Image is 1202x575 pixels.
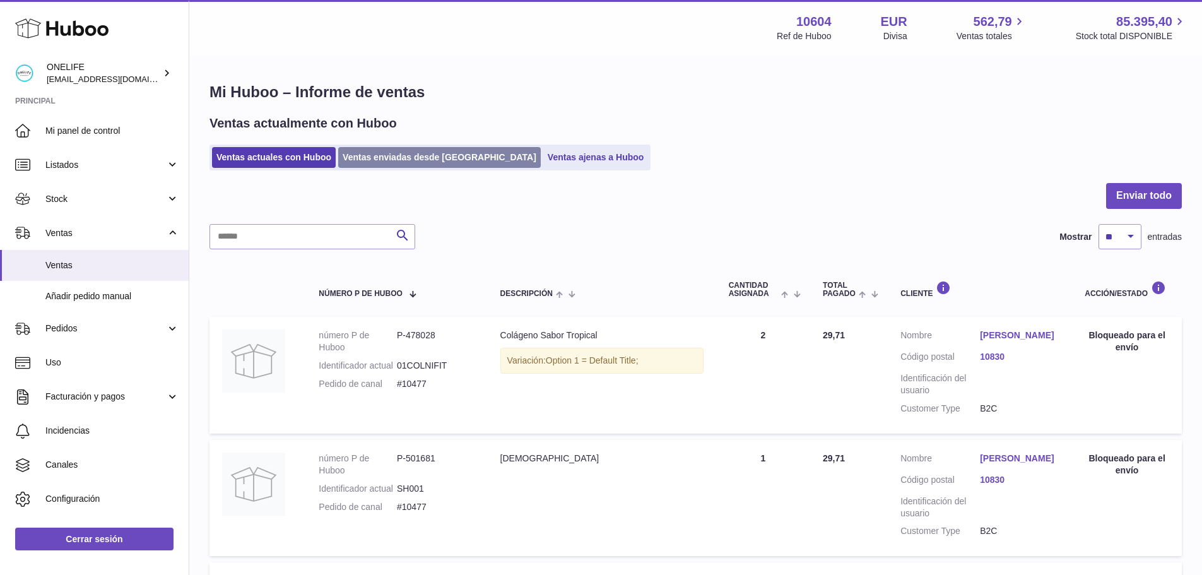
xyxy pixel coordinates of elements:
[1106,183,1182,209] button: Enviar todo
[45,125,179,137] span: Mi panel de control
[980,453,1059,465] a: [PERSON_NAME]
[397,329,475,353] dd: P-478028
[796,13,832,30] strong: 10604
[500,453,704,465] div: [DEMOGRAPHIC_DATA]
[397,483,475,495] dd: SH001
[319,453,397,477] dt: número P de Huboo
[1059,231,1092,243] label: Mostrar
[716,317,810,433] td: 2
[47,74,186,84] span: [EMAIL_ADDRESS][DOMAIN_NAME]
[47,61,160,85] div: ONELIFE
[900,525,980,537] dt: Customer Type
[500,290,553,298] span: Descripción
[1076,30,1187,42] span: Stock total DISPONIBLE
[397,501,475,513] dd: #10477
[45,357,179,369] span: Uso
[45,425,179,437] span: Incidencias
[900,329,980,345] dt: Nombre
[900,372,980,396] dt: Identificación del usuario
[45,391,166,403] span: Facturación y pagos
[980,474,1059,486] a: 10830
[1085,281,1169,298] div: Acción/Estado
[1085,453,1169,477] div: Bloqueado para el envío
[974,13,1012,30] span: 562,79
[1148,231,1182,243] span: entradas
[900,281,1059,298] div: Cliente
[338,147,541,168] a: Ventas enviadas desde [GEOGRAPHIC_DATA]
[45,459,179,471] span: Canales
[45,323,166,335] span: Pedidos
[209,82,1182,102] h1: Mi Huboo – Informe de ventas
[543,147,649,168] a: Ventas ajenas a Huboo
[222,453,285,516] img: no-photo.jpg
[45,159,166,171] span: Listados
[900,495,980,519] dt: Identificación del usuario
[957,30,1027,42] span: Ventas totales
[881,13,907,30] strong: EUR
[319,501,397,513] dt: Pedido de canal
[500,348,704,374] div: Variación:
[823,453,845,463] span: 29,71
[980,525,1059,537] dd: B2C
[45,259,179,271] span: Ventas
[397,453,475,477] dd: P-501681
[1076,13,1187,42] a: 85.395,40 Stock total DISPONIBLE
[45,227,166,239] span: Ventas
[15,528,174,550] a: Cerrar sesión
[1085,329,1169,353] div: Bloqueado para el envío
[319,290,402,298] span: número P de Huboo
[397,360,475,372] dd: 01COLNIFIT
[546,355,639,365] span: Option 1 = Default Title;
[823,330,845,340] span: 29,71
[319,483,397,495] dt: Identificador actual
[212,147,336,168] a: Ventas actuales con Huboo
[209,115,397,132] h2: Ventas actualmente con Huboo
[729,282,778,298] span: Cantidad ASIGNADA
[980,329,1059,341] a: [PERSON_NAME]
[45,290,179,302] span: Añadir pedido manual
[45,193,166,205] span: Stock
[777,30,831,42] div: Ref de Huboo
[900,351,980,366] dt: Código postal
[45,493,179,505] span: Configuración
[823,282,856,298] span: Total pagado
[222,329,285,393] img: no-photo.jpg
[980,351,1059,363] a: 10830
[716,440,810,556] td: 1
[15,64,34,83] img: internalAdmin-10604@internal.huboo.com
[319,378,397,390] dt: Pedido de canal
[319,360,397,372] dt: Identificador actual
[1116,13,1172,30] span: 85.395,40
[397,378,475,390] dd: #10477
[980,403,1059,415] dd: B2C
[900,453,980,468] dt: Nombre
[883,30,907,42] div: Divisa
[957,13,1027,42] a: 562,79 Ventas totales
[900,403,980,415] dt: Customer Type
[900,474,980,489] dt: Código postal
[500,329,704,341] div: Colágeno Sabor Tropical
[319,329,397,353] dt: número P de Huboo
